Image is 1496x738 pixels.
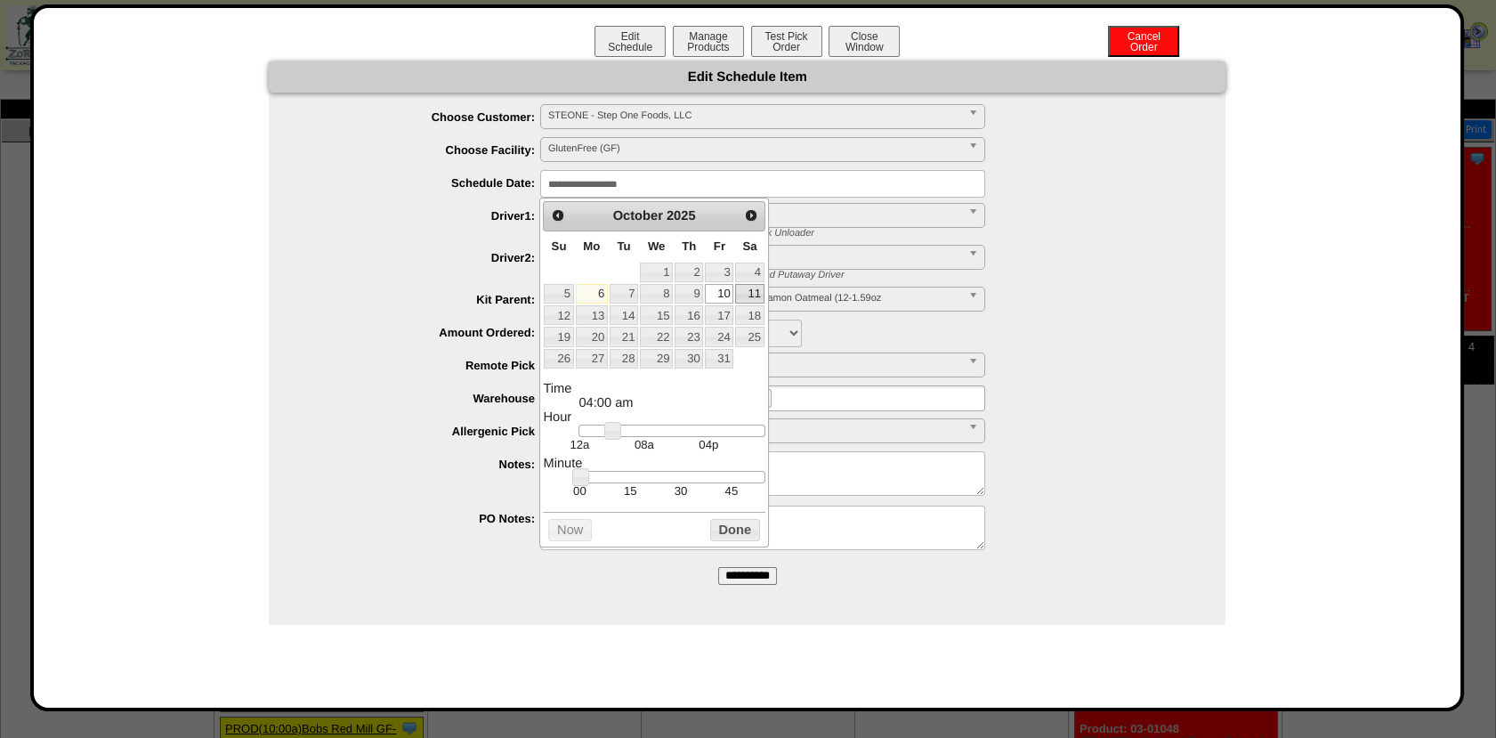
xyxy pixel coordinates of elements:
[552,239,567,253] span: Sunday
[304,326,540,339] label: Amount Ordered:
[547,437,611,452] td: 12a
[548,138,961,159] span: GlutenFree (GF)
[667,209,696,223] span: 2025
[743,239,757,253] span: Saturday
[304,251,540,264] label: Driver2:
[304,110,540,124] label: Choose Customer:
[610,284,638,304] a: 7
[676,437,740,452] td: 04p
[640,263,673,282] a: 1
[594,26,666,57] button: EditSchedule
[675,305,703,325] a: 16
[548,105,961,126] span: STEONE - Step One Foods, LLC
[675,284,703,304] a: 9
[705,263,733,282] a: 3
[304,359,540,372] label: Remote Pick
[705,305,733,325] a: 17
[605,483,656,499] td: 15
[527,228,1225,239] div: * Driver 1: Shipment Load Picker OR Receiving Truck Unloader
[706,483,756,499] td: 45
[304,143,540,157] label: Choose Facility:
[648,239,666,253] span: Wednesday
[640,349,673,369] a: 29
[576,305,608,325] a: 13
[829,26,900,57] button: CloseWindow
[543,410,764,425] dt: Hour
[543,457,764,471] dt: Minute
[304,512,540,525] label: PO Notes:
[546,204,569,227] a: Prev
[617,239,630,253] span: Tuesday
[751,26,822,57] button: Test PickOrder
[705,327,733,346] a: 24
[710,519,760,541] button: Done
[269,61,1225,93] div: Edit Schedule Item
[613,209,663,223] span: October
[735,284,764,304] a: 11
[705,284,733,304] a: 10
[739,204,762,227] a: Next
[744,208,758,223] span: Next
[576,284,608,304] a: 6
[610,349,638,369] a: 28
[675,327,703,346] a: 23
[544,349,573,369] a: 26
[554,483,605,499] td: 00
[735,305,764,325] a: 18
[735,263,764,282] a: 4
[544,327,573,346] a: 19
[527,270,1225,280] div: * Driver 2: Shipment Truck Loader OR Receiving Load Putaway Driver
[576,327,608,346] a: 20
[304,176,540,190] label: Schedule Date:
[714,239,725,253] span: Friday
[656,483,707,499] td: 30
[640,305,673,325] a: 15
[304,293,540,306] label: Kit Parent:
[1108,26,1179,57] button: CancelOrder
[675,349,703,369] a: 30
[583,239,600,253] span: Monday
[610,305,638,325] a: 14
[304,458,540,471] label: Notes:
[827,40,902,53] a: CloseWindow
[735,327,764,346] a: 25
[304,209,540,223] label: Driver1:
[705,349,733,369] a: 31
[640,284,673,304] a: 8
[304,425,540,438] label: Allergenic Pick
[675,263,703,282] a: 2
[640,327,673,346] a: 22
[578,396,764,410] dd: 04:00 am
[304,392,540,405] label: Warehouse
[543,382,764,396] dt: Time
[612,437,676,452] td: 08a
[544,305,573,325] a: 12
[576,349,608,369] a: 27
[673,26,744,57] button: ManageProducts
[544,284,573,304] a: 5
[682,239,696,253] span: Thursday
[610,327,638,346] a: 21
[551,208,565,223] span: Prev
[548,519,592,541] button: Now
